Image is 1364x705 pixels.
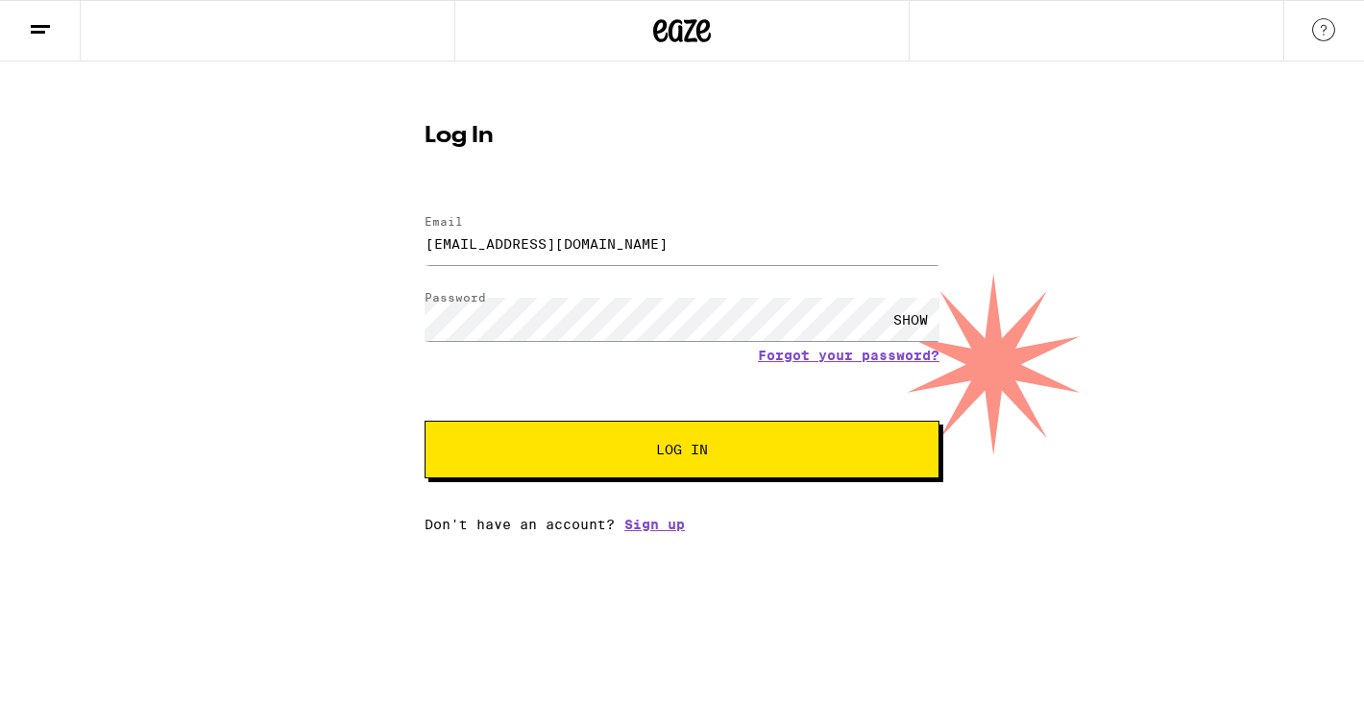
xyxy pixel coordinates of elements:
label: Password [425,291,486,304]
span: Log In [656,443,708,456]
div: SHOW [882,298,939,341]
button: Log In [425,421,939,478]
div: Don't have an account? [425,517,939,532]
label: Email [425,215,463,228]
input: Email [425,222,939,265]
a: Sign up [624,517,685,532]
h1: Log In [425,125,939,148]
a: Forgot your password? [758,348,939,363]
